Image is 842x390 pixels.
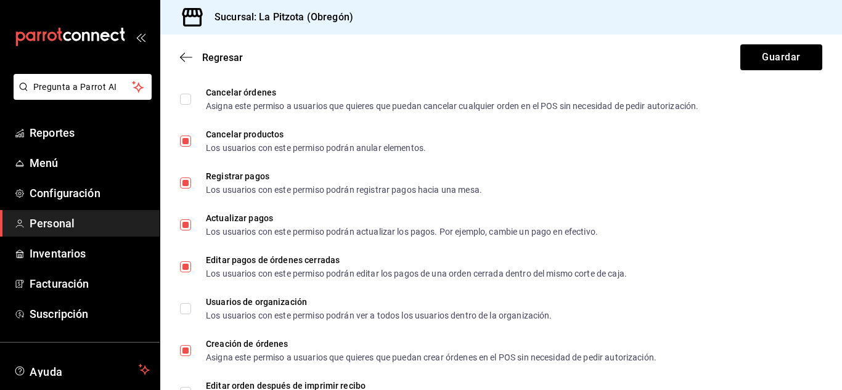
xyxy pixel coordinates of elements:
[206,339,656,348] div: Creación de órdenes
[206,214,598,222] div: Actualizar pagos
[30,124,150,141] span: Reportes
[202,52,243,63] span: Regresar
[30,185,150,201] span: Configuración
[206,144,426,152] div: Los usuarios con este permiso podrán anular elementos.
[206,353,656,362] div: Asigna este permiso a usuarios que quieres que puedan crear órdenes en el POS sin necesidad de pe...
[206,227,598,236] div: Los usuarios con este permiso podrán actualizar los pagos. Por ejemplo, cambie un pago en efectivo.
[206,256,627,264] div: Editar pagos de órdenes cerradas
[30,306,150,322] span: Suscripción
[206,269,627,278] div: Los usuarios con este permiso podrán editar los pagos de una orden cerrada dentro del mismo corte...
[206,172,482,181] div: Registrar pagos
[206,298,552,306] div: Usuarios de organización
[740,44,822,70] button: Guardar
[9,89,152,102] a: Pregunta a Parrot AI
[206,130,426,139] div: Cancelar productos
[30,215,150,232] span: Personal
[180,52,243,63] button: Regresar
[30,155,150,171] span: Menú
[206,102,698,110] div: Asigna este permiso a usuarios que quieres que puedan cancelar cualquier orden en el POS sin nece...
[205,10,353,25] h3: Sucursal: La Pitzota (Obregón)
[136,32,145,42] button: open_drawer_menu
[206,185,482,194] div: Los usuarios con este permiso podrán registrar pagos hacia una mesa.
[30,275,150,292] span: Facturación
[206,311,552,320] div: Los usuarios con este permiso podrán ver a todos los usuarios dentro de la organización.
[30,245,150,262] span: Inventarios
[33,81,133,94] span: Pregunta a Parrot AI
[30,362,134,377] span: Ayuda
[206,88,698,97] div: Cancelar órdenes
[206,381,656,390] div: Editar orden después de imprimir recibo
[14,74,152,100] button: Pregunta a Parrot AI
